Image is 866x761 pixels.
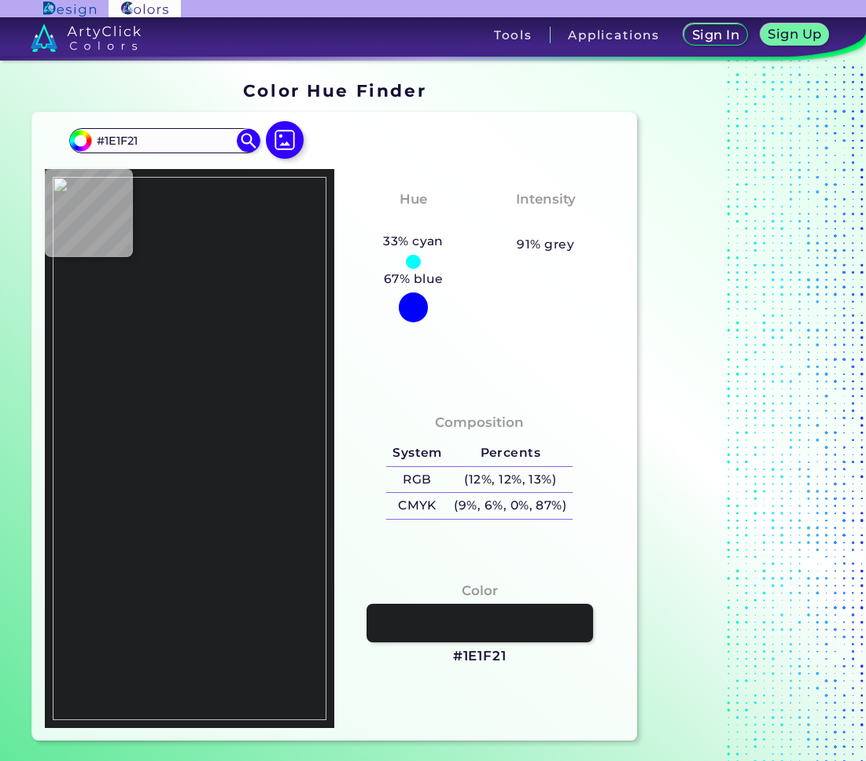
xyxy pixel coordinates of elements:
[462,579,498,602] h4: Color
[494,29,532,41] h3: Tools
[764,25,826,45] a: Sign Up
[448,493,573,519] h5: (9%, 6%, 0%, 87%)
[568,29,660,41] h3: Applications
[53,177,326,720] img: 36e8095c-56c0-4c69-af02-b7b6e49c6bc8
[31,24,142,52] img: logo_artyclick_colors_white.svg
[266,121,304,159] img: icon picture
[386,467,448,493] h5: RGB
[237,129,260,153] img: icon search
[378,269,449,289] h5: 67% blue
[517,234,574,255] h5: 91% grey
[386,440,448,466] h5: System
[448,440,573,466] h5: Percents
[386,493,448,519] h5: CMYK
[516,188,576,211] h4: Intensity
[435,411,524,434] h4: Composition
[687,25,745,45] a: Sign In
[643,75,840,747] iframe: Advertisement
[695,29,737,41] h5: Sign In
[362,213,465,232] h3: Tealish Blue
[448,467,573,493] h5: (12%, 12%, 13%)
[377,231,449,252] h5: 33% cyan
[453,647,507,666] h3: #1E1F21
[43,2,96,17] img: ArtyClick Design logo
[243,79,426,102] h1: Color Hue Finder
[91,130,238,151] input: type color..
[400,188,427,211] h4: Hue
[771,28,820,40] h5: Sign Up
[490,213,601,232] h3: Almost None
